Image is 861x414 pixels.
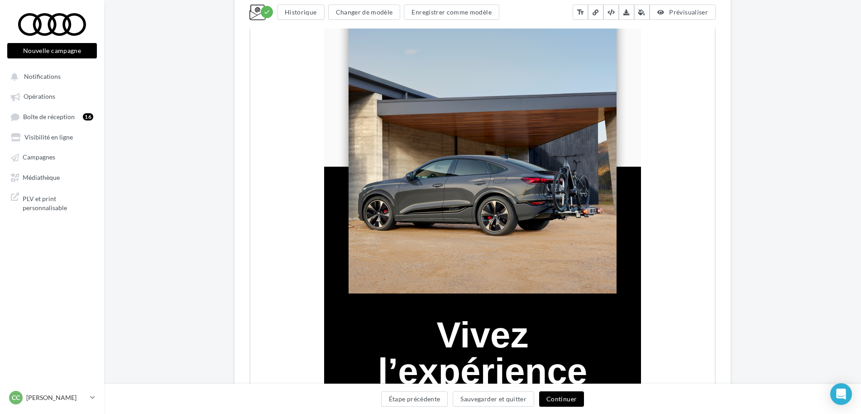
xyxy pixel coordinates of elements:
div: 16 [83,113,93,120]
button: text_fields [573,5,588,20]
button: Sauvegarder et quitter [453,391,534,407]
button: Étape précédente [381,391,448,407]
a: PLV et print personnalisable [5,189,99,216]
button: Changer de modèle [328,5,401,20]
a: Médiathèque [5,169,99,185]
button: Continuer [539,391,584,407]
div: Modifications enregistrées [261,6,273,18]
button: Enregistrer comme modèle [404,5,499,20]
span: Notifications [24,72,61,80]
i: text_fields [576,8,584,17]
span: Campagnes [23,154,55,161]
i: check [263,9,270,15]
button: Nouvelle campagne [7,43,97,58]
a: Cc [PERSON_NAME] [7,389,97,406]
p: [PERSON_NAME] [26,393,86,402]
span: Médiathèque [23,173,60,181]
a: Opérations [5,88,99,104]
span: Visibilité en ligne [24,133,73,141]
button: Historique [277,5,325,20]
span: PLV et print personnalisable [23,193,93,212]
span: Prévisualiser [669,8,708,16]
span: Boîte de réception [23,113,75,120]
b: En ce moment et jusqu’au 31 octobre chez votre Partenaire. [155,4,310,10]
div: Open Intercom Messenger [830,383,852,405]
span: Cc [12,393,20,402]
a: Campagnes [5,149,99,165]
a: Visibilité en ligne [5,129,99,145]
button: Prévisualiser [650,5,716,20]
img: Audi Service [74,26,391,50]
span: Opérations [24,93,55,101]
a: Boîte de réception16 [5,108,99,125]
a: cliquez-ici [268,11,290,16]
font: Pour voir une version en ligne de cet email, [175,11,290,16]
button: Notifications [5,68,95,84]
